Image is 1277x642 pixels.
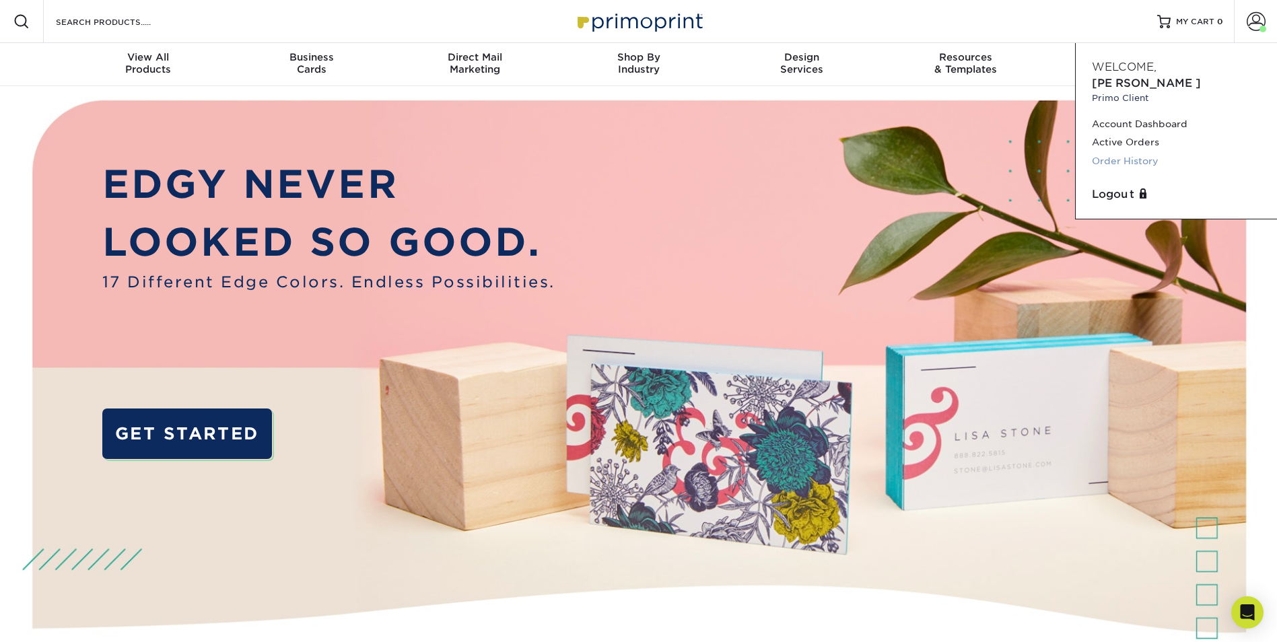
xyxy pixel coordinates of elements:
a: Logout [1092,186,1261,203]
a: Shop ByIndustry [557,43,720,86]
a: BusinessCards [230,43,393,86]
div: Marketing [393,51,557,75]
div: Services [720,51,884,75]
a: DesignServices [720,43,884,86]
span: Contact [1047,51,1211,63]
span: Resources [884,51,1047,63]
a: Contact& Support [1047,43,1211,86]
a: Order History [1092,152,1261,170]
a: GET STARTED [102,408,272,459]
span: Business [230,51,393,63]
a: Active Orders [1092,133,1261,151]
div: & Templates [884,51,1047,75]
input: SEARCH PRODUCTS..... [55,13,186,30]
span: [PERSON_NAME] [1092,77,1201,90]
div: Products [67,51,230,75]
a: Account Dashboard [1092,115,1261,133]
span: 0 [1217,17,1223,26]
p: LOOKED SO GOOD. [102,213,555,271]
span: View All [67,51,230,63]
span: 17 Different Edge Colors. Endless Possibilities. [102,271,555,293]
span: Shop By [557,51,720,63]
a: Direct MailMarketing [393,43,557,86]
span: Direct Mail [393,51,557,63]
img: Primoprint [572,7,706,36]
a: Resources& Templates [884,43,1047,86]
small: Primo Client [1092,92,1261,104]
div: Cards [230,51,393,75]
p: EDGY NEVER [102,155,555,213]
a: View AllProducts [67,43,230,86]
div: Open Intercom Messenger [1231,596,1264,629]
span: Design [720,51,884,63]
div: Industry [557,51,720,75]
span: MY CART [1176,16,1214,28]
span: Welcome, [1092,61,1157,73]
div: & Support [1047,51,1211,75]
